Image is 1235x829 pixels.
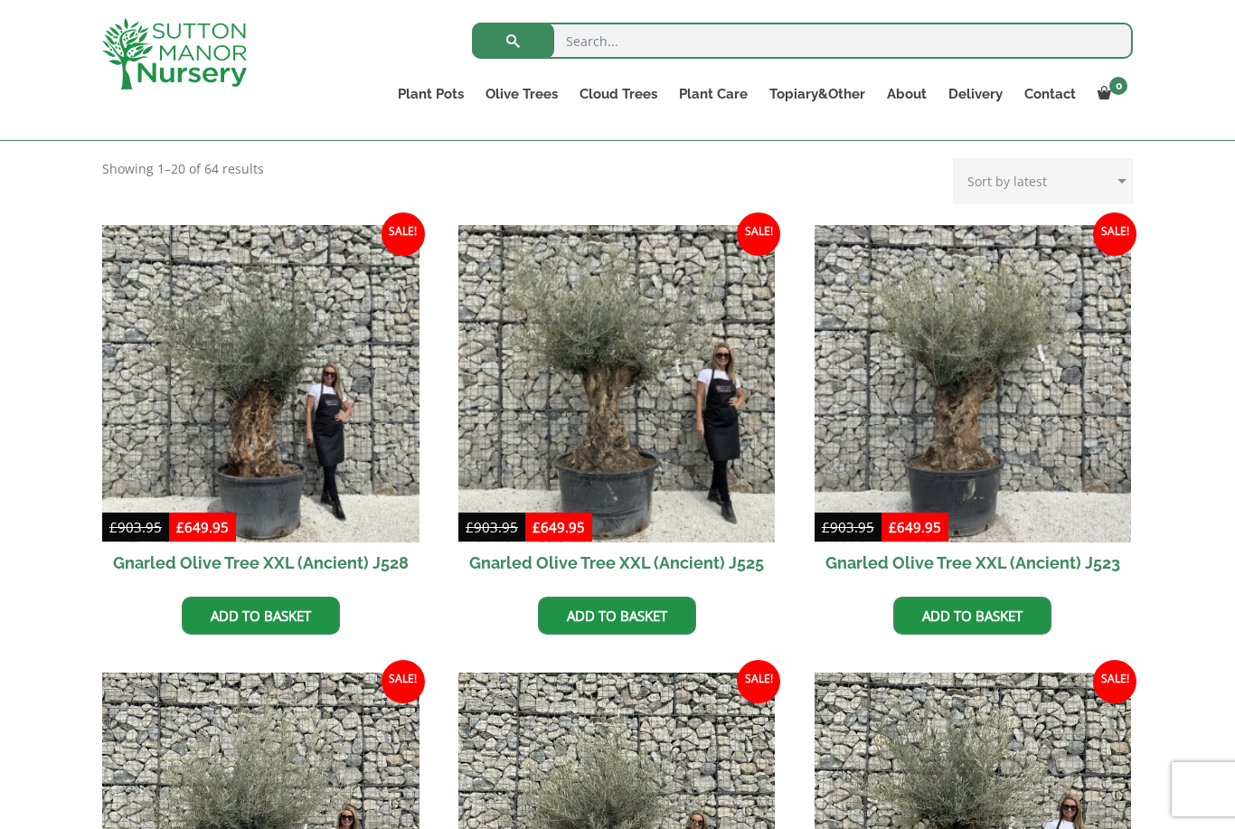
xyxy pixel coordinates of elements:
[953,158,1133,203] select: Shop order
[822,518,830,536] span: £
[458,542,776,583] h2: Gnarled Olive Tree XXL (Ancient) J525
[102,158,264,180] p: Showing 1–20 of 64 results
[466,518,474,536] span: £
[102,18,247,89] img: logo
[387,81,475,107] a: Plant Pots
[938,81,1013,107] a: Delivery
[737,660,780,703] span: Sale!
[737,212,780,256] span: Sale!
[458,225,776,583] a: Sale! Gnarled Olive Tree XXL (Ancient) J525
[176,518,229,536] bdi: 649.95
[1109,77,1127,95] span: 0
[1093,212,1136,256] span: Sale!
[815,225,1132,542] img: Gnarled Olive Tree XXL (Ancient) J523
[759,81,876,107] a: Topiary&Other
[876,81,938,107] a: About
[822,518,874,536] bdi: 903.95
[102,542,420,583] h2: Gnarled Olive Tree XXL (Ancient) J528
[109,518,118,536] span: £
[815,542,1132,583] h2: Gnarled Olive Tree XXL (Ancient) J523
[668,81,759,107] a: Plant Care
[475,81,569,107] a: Olive Trees
[102,225,420,542] img: Gnarled Olive Tree XXL (Ancient) J528
[533,518,585,536] bdi: 649.95
[815,225,1132,583] a: Sale! Gnarled Olive Tree XXL (Ancient) J523
[1087,81,1133,107] a: 0
[1093,660,1136,703] span: Sale!
[102,225,420,583] a: Sale! Gnarled Olive Tree XXL (Ancient) J528
[533,518,541,536] span: £
[466,518,518,536] bdi: 903.95
[109,518,162,536] bdi: 903.95
[382,212,425,256] span: Sale!
[176,518,184,536] span: £
[893,597,1051,635] a: Add to basket: “Gnarled Olive Tree XXL (Ancient) J523”
[182,597,340,635] a: Add to basket: “Gnarled Olive Tree XXL (Ancient) J528”
[889,518,941,536] bdi: 649.95
[538,597,696,635] a: Add to basket: “Gnarled Olive Tree XXL (Ancient) J525”
[889,518,897,536] span: £
[458,225,776,542] img: Gnarled Olive Tree XXL (Ancient) J525
[382,660,425,703] span: Sale!
[472,23,1133,59] input: Search...
[1013,81,1087,107] a: Contact
[569,81,668,107] a: Cloud Trees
